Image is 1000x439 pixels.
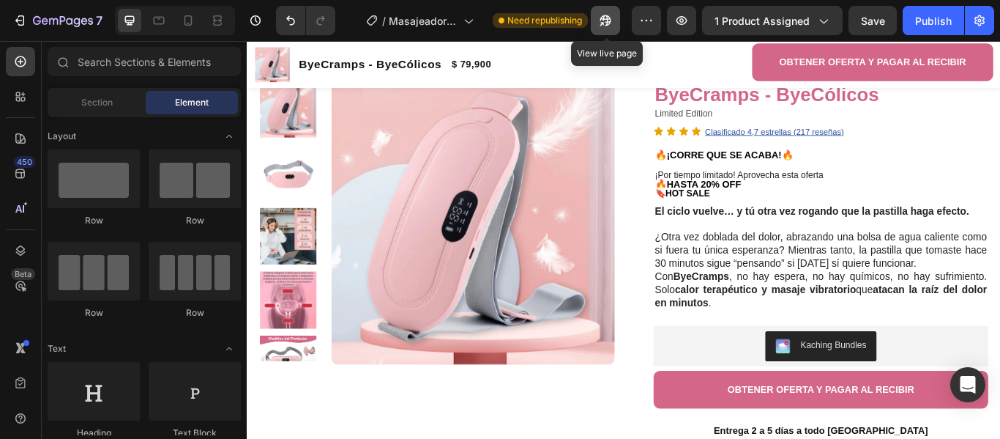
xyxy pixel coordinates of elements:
[474,47,864,78] h1: ByeCramps - ByeCólicos
[589,3,870,47] button: <p><span style="font-size:15px;">OBTENER OFERTA Y PAGAR AL RECIBIR</span></p>
[6,6,109,35] button: 7
[861,15,885,27] span: Save
[488,171,540,183] strong: HOT SALE
[389,13,458,29] span: Masajeador Térmico Para Cólicos
[475,127,637,139] strong: 🔥¡CORRE QUE SE ACABA!🔥
[11,268,35,280] div: Beta
[507,14,582,27] span: Need republishing
[702,6,843,35] button: 1 product assigned
[499,284,710,296] strong: calor terapéutico y masaje vibratorio
[96,12,102,29] p: 7
[149,306,241,320] div: Row
[848,6,897,35] button: Save
[217,125,241,148] span: Toggle open
[217,337,241,361] span: Toggle open
[48,306,140,320] div: Row
[475,78,542,90] span: Limited Edition
[915,13,952,29] div: Publish
[276,6,335,35] div: Undo/Redo
[604,339,734,374] button: Kaching Bundles
[950,367,985,402] div: Open Intercom Messenger
[475,171,540,183] span: 🔖
[475,193,842,205] strong: El ciclo vuelve… y tú otra vez rogando que la pastilla haga efecto.
[475,150,671,162] span: ¡Por tiempo limitado! Aprovecha esta oferta
[903,6,964,35] button: Publish
[48,47,241,76] input: Search Sections & Elements
[616,347,633,365] img: KachingBundles.png
[81,96,113,109] span: Section
[620,18,838,31] span: OBTENER OFERTA Y PAGAR AL RECIBIR
[175,96,209,109] span: Element
[474,385,864,429] button: <p><span style="font-size:15px;">OBTENER OFERTA Y PAGAR AL RECIBIR</span></p>
[149,214,241,227] div: Row
[475,161,575,173] strong: 🔥HASTA 20% OFF
[382,13,386,29] span: /
[496,269,561,281] strong: ByeCramps
[14,156,35,168] div: 450
[48,342,66,355] span: Text
[645,347,722,363] div: Kaching Bundles
[48,214,140,227] div: Row
[560,400,778,413] span: OBTENER OFERTA Y PAGAR AL RECIBIR
[48,130,76,143] span: Layout
[534,100,695,111] u: Clasificado 4,7 estrellas (217 reseñas)
[475,268,862,314] p: Con , no hay espera, no hay químicos, no hay sufrimiento. Solo que .
[475,207,862,268] p: ¿Otra vez doblada del dolor, abrazando una bolsa de agua caliente como si fuera tu única esperanz...
[247,41,1000,439] iframe: Design area
[714,13,810,29] span: 1 product assigned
